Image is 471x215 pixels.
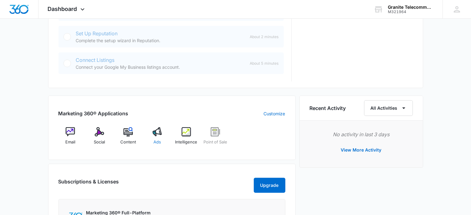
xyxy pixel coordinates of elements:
a: Customize [264,110,285,117]
span: Content [120,139,136,145]
h2: Marketing 360® Applications [58,110,128,117]
h6: Recent Activity [310,104,346,112]
a: Point of Sale [203,127,227,150]
button: All Activities [364,100,413,116]
a: Social [87,127,111,150]
span: Dashboard [48,6,77,12]
span: Social [94,139,105,145]
span: Email [65,139,75,145]
button: View More Activity [335,142,388,157]
a: Email [58,127,83,150]
p: No activity in last 3 days [310,131,413,138]
a: Content [116,127,140,150]
div: account name [388,5,433,10]
span: Ads [153,139,161,145]
span: About 5 minutes [250,61,279,66]
a: Ads [145,127,169,150]
a: Intelligence [174,127,198,150]
p: Connect your Google My Business listings account. [76,64,245,70]
span: Intelligence [175,139,197,145]
p: Complete the setup wizard in Reputation. [76,37,245,44]
h2: Subscriptions & Licenses [58,178,119,190]
div: account id [388,10,433,14]
span: Point of Sale [203,139,227,145]
button: Upgrade [254,178,285,193]
span: About 2 minutes [250,34,279,40]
